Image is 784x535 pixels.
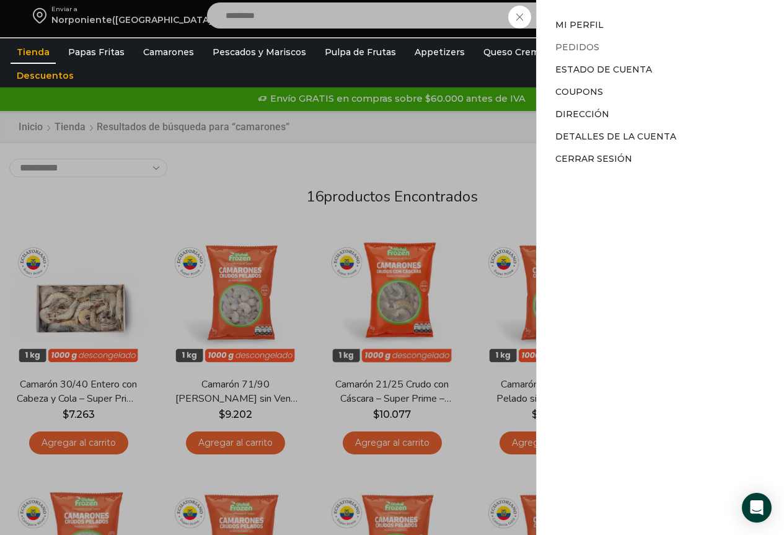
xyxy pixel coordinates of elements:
a: Appetizers [408,40,471,64]
a: Detalles de la cuenta [555,131,676,142]
a: Pedidos [555,42,599,53]
a: Tienda [11,40,56,64]
a: Mi perfil [555,19,604,30]
a: Dirección [555,108,609,120]
a: Pescados y Mariscos [206,40,312,64]
a: Estado de Cuenta [555,64,652,75]
a: Pulpa de Frutas [319,40,402,64]
div: Open Intercom Messenger [742,493,772,523]
a: Coupons [555,86,603,97]
a: Cerrar sesión [555,153,632,164]
a: Descuentos [11,64,80,87]
a: Papas Fritas [62,40,131,64]
a: Queso Crema [477,40,550,64]
a: Camarones [137,40,200,64]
